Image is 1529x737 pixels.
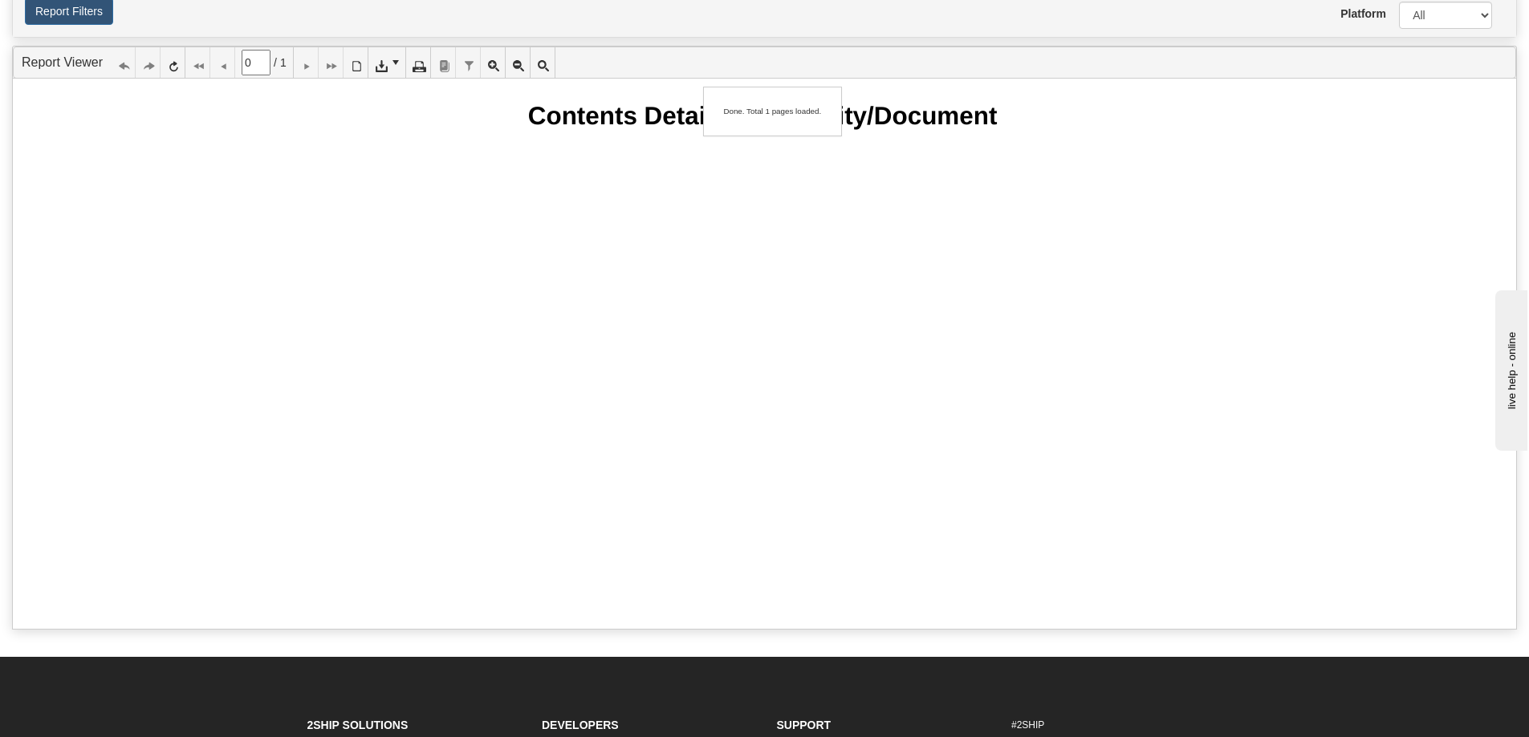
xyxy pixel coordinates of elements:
h6: #2SHIP [1011,720,1222,731]
label: Platform [1340,6,1375,22]
a: Toggle Print Preview [344,47,368,78]
strong: Support [777,719,832,731]
div: live help - online [12,14,148,26]
a: Report Viewer [22,55,103,69]
strong: Developers [542,719,619,731]
strong: 2Ship Solutions [307,719,409,731]
span: / [274,55,277,71]
a: Toggle FullPage/PageWidth [531,47,555,78]
div: Contents Detail: Commodity/Document [528,102,998,130]
a: Refresh [161,47,185,78]
span: 1 [280,55,287,71]
div: Done. Total 1 pages loaded. [711,95,833,128]
a: Export [368,47,406,78]
a: Print [406,47,431,78]
iframe: chat widget [1492,286,1527,450]
a: Zoom In [481,47,506,78]
a: Zoom Out [506,47,531,78]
